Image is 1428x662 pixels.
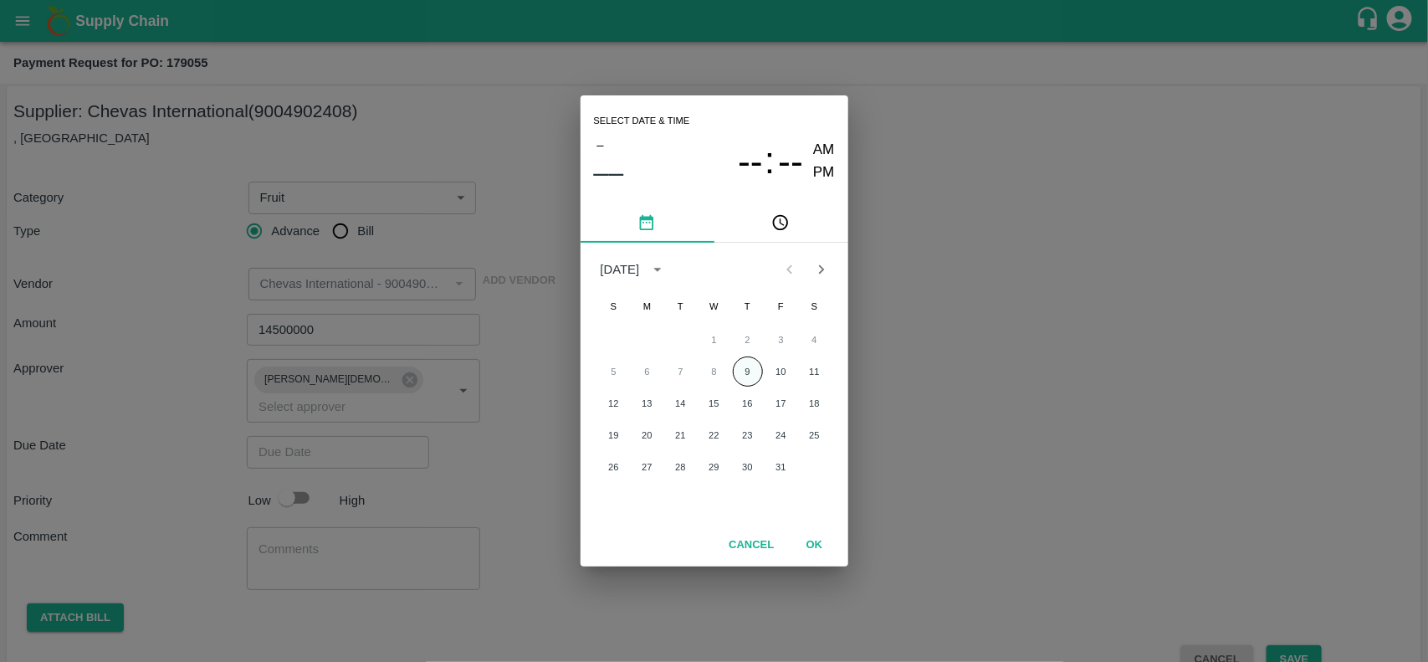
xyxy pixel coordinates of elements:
[733,388,763,418] button: 16
[666,388,696,418] button: 14
[733,420,763,450] button: 23
[800,357,830,387] button: 11
[766,420,796,450] button: 24
[599,452,629,482] button: 26
[800,290,830,323] span: Saturday
[800,388,830,418] button: 18
[778,139,803,183] button: --
[733,290,763,323] span: Thursday
[699,452,729,482] button: 29
[632,388,663,418] button: 13
[813,139,835,162] button: AM
[632,452,663,482] button: 27
[599,290,629,323] span: Sunday
[806,254,837,285] button: Next month
[714,203,848,243] button: pick time
[766,452,796,482] button: 31
[594,109,690,134] span: Select date & time
[601,260,640,279] div: [DATE]
[699,420,729,450] button: 22
[632,420,663,450] button: 20
[594,134,607,156] button: –
[813,162,835,184] button: PM
[738,140,763,183] span: --
[765,139,775,183] span: :
[766,388,796,418] button: 17
[766,357,796,387] button: 10
[722,531,781,560] button: Cancel
[666,420,696,450] button: 21
[766,290,796,323] span: Friday
[632,290,663,323] span: Monday
[599,388,629,418] button: 12
[599,420,629,450] button: 19
[644,256,671,283] button: calendar view is open, switch to year view
[738,139,763,183] button: --
[594,156,624,189] button: ––
[788,531,842,560] button: OK
[699,290,729,323] span: Wednesday
[666,452,696,482] button: 28
[596,134,603,156] span: –
[733,452,763,482] button: 30
[778,140,803,183] span: --
[733,357,763,387] button: 9
[666,290,696,323] span: Tuesday
[699,388,729,418] button: 15
[581,203,714,243] button: pick date
[800,420,830,450] button: 25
